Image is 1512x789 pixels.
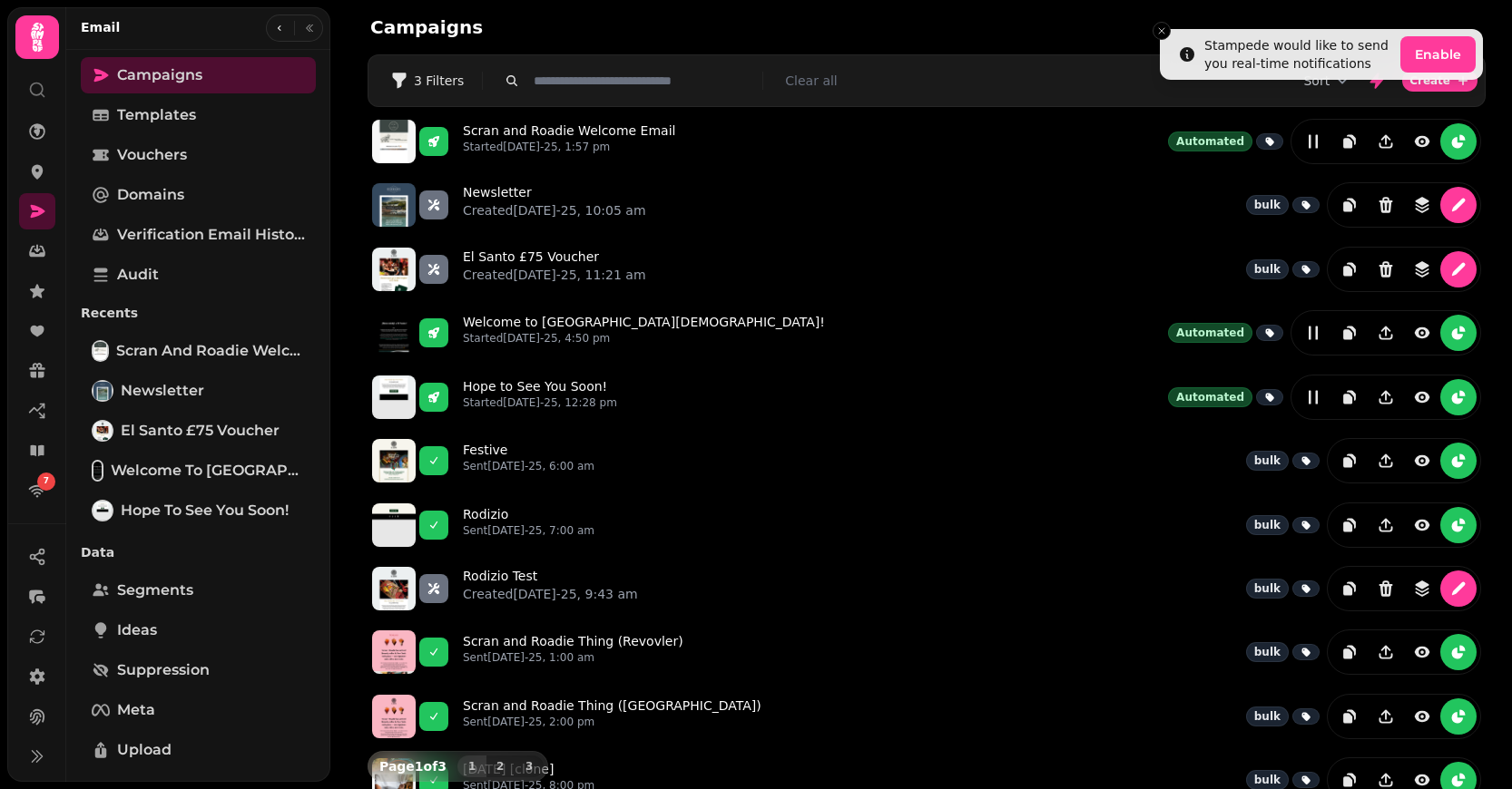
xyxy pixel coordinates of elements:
img: aHR0cHM6Ly9zdGFtcGVkZS1zZXJ2aWNlLXByb2QtdGVtcGxhdGUtcHJldmlld3MuczMuZXUtd2VzdC0xLmFtYXpvbmF3cy5jb... [372,630,416,674]
button: view [1404,443,1440,479]
button: duplicate [1331,379,1368,415]
p: Sent [DATE]-25, 7:00 am [463,523,594,538]
button: duplicate [1331,443,1368,479]
button: edit [1295,379,1331,415]
span: 7 [44,475,49,488]
a: Hope to See You Soon!Hope to See You Soon! [81,492,316,529]
button: edit [1440,187,1477,223]
a: Verification email history [81,217,316,253]
p: Started [DATE]-25, 12:28 pm [463,395,617,410]
span: Upload [117,739,172,761]
button: 2 [486,755,515,777]
img: aHR0cHM6Ly9zdGFtcGVkZS1zZXJ2aWNlLXByb2QtdGVtcGxhdGUtcHJldmlld3MuczMuZXUtd2VzdC0xLmFtYXpvbmF3cy5jb... [372,567,416,610]
button: Create [1402,70,1478,92]
img: Newsletter [93,382,112,400]
button: duplicate [1331,123,1368,160]
img: El Santo £75 Voucher [93,422,112,440]
span: Ideas [117,619,157,641]
p: Sent [DATE]-25, 1:00 am [463,650,683,665]
a: 7 [19,472,55,509]
a: Scran and Roadie Thing (Revovler)Sent[DATE]-25, 1:00 am [463,632,683,672]
img: aHR0cHM6Ly9zdGFtcGVkZS1zZXJ2aWNlLXByb2QtdGVtcGxhdGUtcHJldmlld3MuczMuZXUtd2VzdC0xLmFtYXpvbmF3cy5jb... [372,375,416,419]
a: Audit [81,257,316,293]
span: 1 [465,761,479,772]
a: NewsletterNewsletter [81,373,316,409]
div: Automated [1168,387,1252,407]
img: aHR0cHM6Ly9zdGFtcGVkZS1zZXJ2aWNlLXByb2QtdGVtcGxhdGUtcHJldmlld3MuczMuZXUtd2VzdC0xLmFtYXpvbmF3cy5jb... [372,503,416,547]
a: Vouchers [81,137,316,173]
a: Upload [81,732,316,768]
button: reports [1440,443,1477,479]
button: reports [1440,315,1477,351]
button: 3 Filters [376,66,478,95]
button: edit [1295,123,1331,160]
p: Data [81,536,316,569]
a: Templates [81,97,316,133]
div: Stampede would like to send you real-time notifications [1204,36,1393,73]
a: Ideas [81,612,316,648]
button: Delete [1368,570,1404,607]
button: Delete [1368,251,1404,287]
a: Domains [81,177,316,213]
button: Clear all [785,72,837,90]
span: Audit [117,264,159,286]
button: view [1404,698,1440,735]
button: Share campaign preview [1368,698,1404,735]
button: duplicate [1331,634,1368,670]
div: Automated [1168,323,1252,343]
span: 3 [522,761,536,772]
div: Automated [1168,131,1252,151]
button: Delete [1368,187,1404,223]
p: Created [DATE]-25, 9:43 am [463,585,638,603]
span: Scran and Roadie Welcome Email [116,340,305,362]
button: view [1404,507,1440,543]
div: bulk [1246,195,1289,215]
a: NewsletterCreated[DATE]-25, 10:05 am [463,183,646,227]
button: view [1404,315,1440,351]
button: view [1404,379,1440,415]
p: Started [DATE]-25, 1:57 pm [463,140,675,154]
a: Scran and Roadie Welcome EmailStarted[DATE]-25, 1:57 pm [463,122,675,161]
a: Suppression [81,652,316,688]
p: Recents [81,297,316,329]
button: duplicate [1331,570,1368,607]
p: Created [DATE]-25, 11:21 am [463,266,646,284]
img: aHR0cHM6Ly9zdGFtcGVkZS1zZXJ2aWNlLXByb2QtdGVtcGxhdGUtcHJldmlld3MuczMuZXUtd2VzdC0xLmFtYXpvbmF3cy5jb... [372,439,416,482]
a: El Santo £75 VoucherEl Santo £75 Voucher [81,413,316,449]
span: Segments [117,580,193,601]
button: reports [1440,379,1477,415]
button: Enable [1400,36,1476,73]
p: Page 1 of 3 [372,757,454,775]
button: duplicate [1331,698,1368,735]
img: aHR0cHM6Ly9zdGFtcGVkZS1zZXJ2aWNlLXByb2QtdGVtcGxhdGUtcHJldmlld3MuczMuZXUtd2VzdC0xLmFtYXpvbmF3cy5jb... [372,695,416,738]
a: FestiveSent[DATE]-25, 6:00 am [463,441,594,481]
p: Sent [DATE]-25, 6:00 am [463,459,594,473]
span: Suppression [117,659,210,681]
button: reports [1440,634,1477,670]
button: Share campaign preview [1368,507,1404,543]
a: Meta [81,692,316,728]
img: Welcome to El Santo! [93,462,102,480]
p: Created [DATE]-25, 10:05 am [463,201,646,219]
button: view [1404,123,1440,160]
span: Domains [117,184,184,206]
a: Scran and Roadie Welcome EmailScran and Roadie Welcome Email [81,333,316,369]
button: 1 [457,755,486,777]
button: reports [1440,698,1477,735]
img: Hope to See You Soon! [93,502,112,520]
a: El Santo £75 VoucherCreated[DATE]-25, 11:21 am [463,248,646,291]
a: Welcome to [GEOGRAPHIC_DATA][DEMOGRAPHIC_DATA]!Started[DATE]-25, 4:50 pm [463,313,825,353]
p: Sent [DATE]-25, 2:00 pm [463,715,761,729]
button: Share campaign preview [1368,123,1404,160]
button: Share campaign preview [1368,315,1404,351]
span: El Santo £75 Voucher [121,420,280,442]
nav: Pagination [457,755,544,777]
div: bulk [1246,259,1289,279]
img: aHR0cHM6Ly9zdGFtcGVkZS1zZXJ2aWNlLXByb2QtdGVtcGxhdGUtcHJldmlld3MuczMuZXUtd2VzdC0xLmFtYXpvbmF3cy5jb... [372,248,416,291]
img: aHR0cHM6Ly9zdGFtcGVkZS1zZXJ2aWNlLXByb2QtdGVtcGxhdGUtcHJldmlld3MuczMuZXUtd2VzdC0xLmFtYXpvbmF3cy5jb... [372,183,416,227]
button: Share campaign preview [1368,379,1404,415]
a: Rodizio TestCreated[DATE]-25, 9:43 am [463,567,638,610]
button: revisions [1404,570,1440,607]
div: bulk [1246,579,1289,599]
a: Scran and Roadie Thing ([GEOGRAPHIC_DATA])Sent[DATE]-25, 2:00 pm [463,696,761,736]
